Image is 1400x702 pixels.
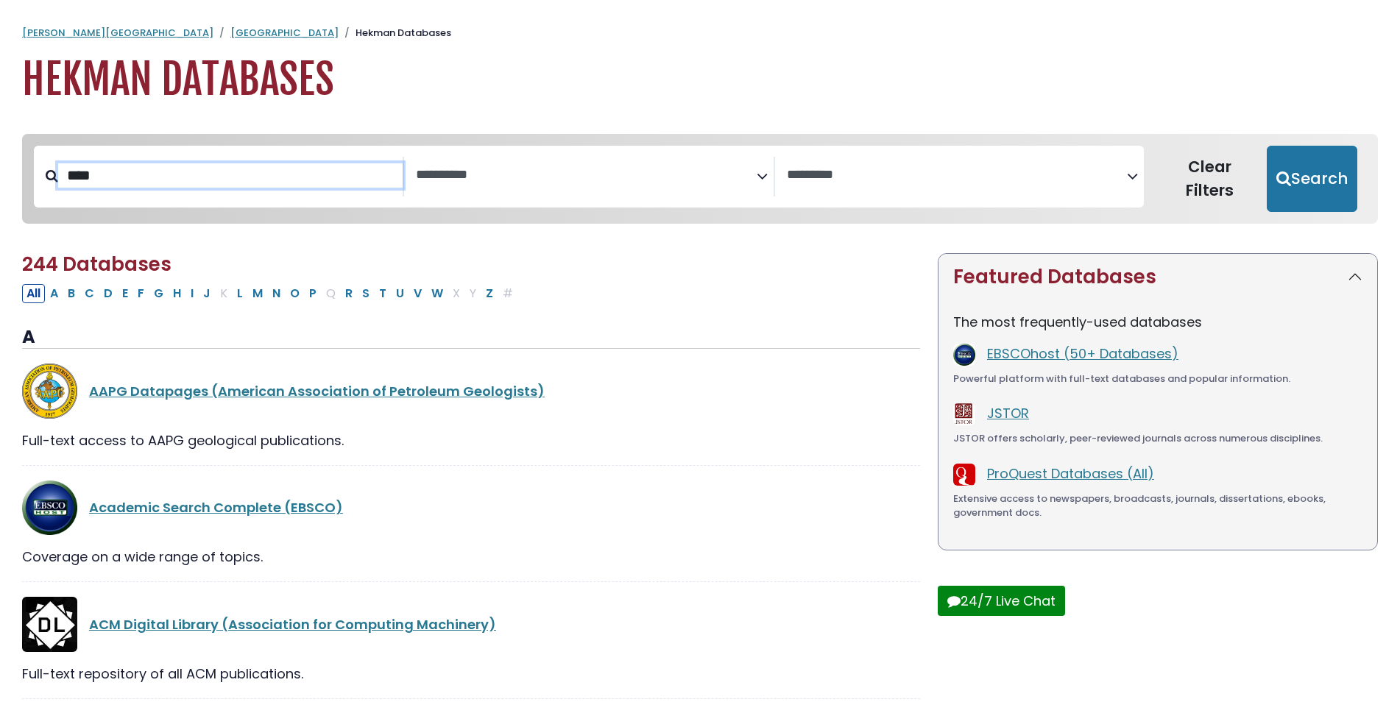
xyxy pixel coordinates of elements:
button: Filter Results Z [481,284,498,303]
div: Coverage on a wide range of topics. [22,547,920,567]
button: Filter Results S [358,284,374,303]
button: Submit for Search Results [1267,146,1357,212]
button: Filter Results F [133,284,149,303]
div: JSTOR offers scholarly, peer-reviewed journals across numerous disciplines. [953,431,1362,446]
button: Filter Results P [305,284,321,303]
p: The most frequently-used databases [953,312,1362,332]
button: 24/7 Live Chat [938,586,1065,616]
button: Filter Results O [286,284,304,303]
span: 244 Databases [22,251,172,277]
button: Filter Results B [63,284,79,303]
li: Hekman Databases [339,26,451,40]
div: Powerful platform with full-text databases and popular information. [953,372,1362,386]
textarea: Search [416,168,756,183]
button: Filter Results G [149,284,168,303]
button: Filter Results R [341,284,357,303]
button: Filter Results C [80,284,99,303]
button: Clear Filters [1153,146,1267,212]
div: Alpha-list to filter by first letter of database name [22,283,519,302]
a: [GEOGRAPHIC_DATA] [230,26,339,40]
h3: A [22,327,920,349]
button: Filter Results E [118,284,132,303]
a: JSTOR [987,404,1029,422]
button: Filter Results D [99,284,117,303]
button: Filter Results A [46,284,63,303]
button: Filter Results W [427,284,448,303]
button: Filter Results T [375,284,391,303]
button: Filter Results V [409,284,426,303]
a: [PERSON_NAME][GEOGRAPHIC_DATA] [22,26,213,40]
nav: breadcrumb [22,26,1378,40]
a: AAPG Datapages (American Association of Petroleum Geologists) [89,382,545,400]
a: Academic Search Complete (EBSCO) [89,498,343,517]
button: Featured Databases [938,254,1377,300]
div: Full-text repository of all ACM publications. [22,664,920,684]
input: Search database by title or keyword [58,163,403,188]
button: Filter Results U [392,284,409,303]
button: All [22,284,45,303]
button: Filter Results L [233,284,247,303]
div: Full-text access to AAPG geological publications. [22,430,920,450]
a: EBSCOhost (50+ Databases) [987,344,1178,363]
button: Filter Results J [199,284,215,303]
a: ProQuest Databases (All) [987,464,1154,483]
button: Filter Results H [169,284,185,303]
button: Filter Results I [186,284,198,303]
nav: Search filters [22,134,1378,224]
a: ACM Digital Library (Association for Computing Machinery) [89,615,496,634]
button: Filter Results M [248,284,267,303]
button: Filter Results N [268,284,285,303]
textarea: Search [787,168,1127,183]
h1: Hekman Databases [22,55,1378,104]
div: Extensive access to newspapers, broadcasts, journals, dissertations, ebooks, government docs. [953,492,1362,520]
